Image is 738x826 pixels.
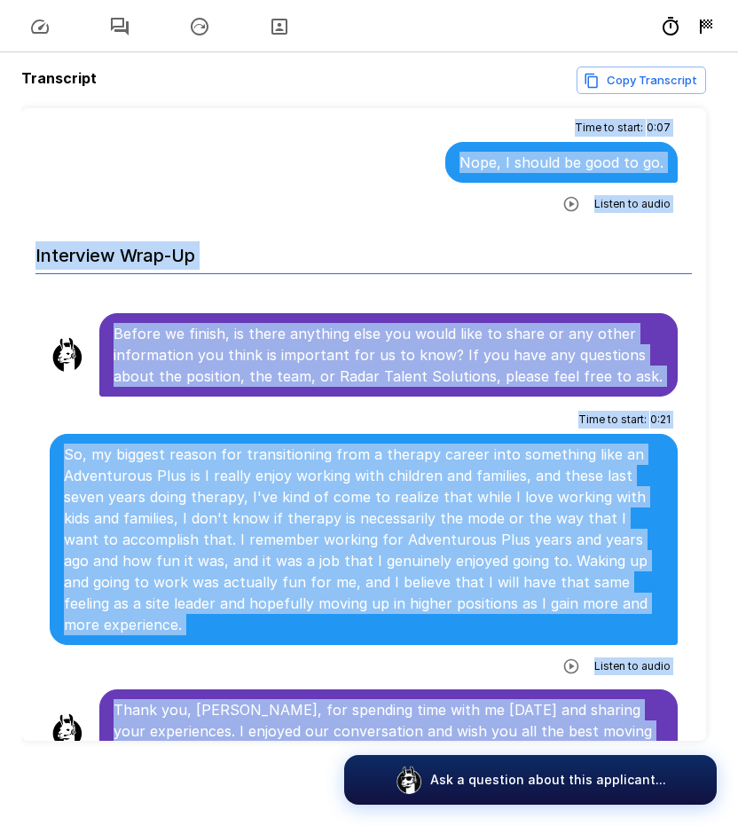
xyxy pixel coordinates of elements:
span: 0 : 07 [647,119,671,137]
img: llama_clean.png [50,337,85,373]
span: Time to start : [578,411,647,429]
img: logo_glasses@2x.png [395,766,423,794]
span: 0 : 21 [650,411,671,429]
span: Listen to audio [594,195,671,213]
p: Ask a question about this applicant... [430,771,666,789]
p: Thank you, [PERSON_NAME], for spending time with me [DATE] and sharing your experiences. I enjoye... [114,699,663,763]
p: So, my biggest reason for transitioning from a therapy career into something like an Adventurous ... [64,444,663,635]
div: 20m 08s [660,16,681,37]
h6: Interview Wrap-Up [35,227,692,274]
button: Ask a question about this applicant... [344,755,717,805]
div: 8/11 7:54 PM [695,16,717,37]
p: Before we finish, is there anything else you would like to share or any other information you thi... [114,323,663,387]
img: llama_clean.png [50,713,85,749]
p: Nope, I should be good to go. [459,152,663,173]
b: Transcript [21,69,97,87]
span: Listen to audio [594,657,671,675]
span: Time to start : [575,119,643,137]
button: Copy transcript [577,67,706,94]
